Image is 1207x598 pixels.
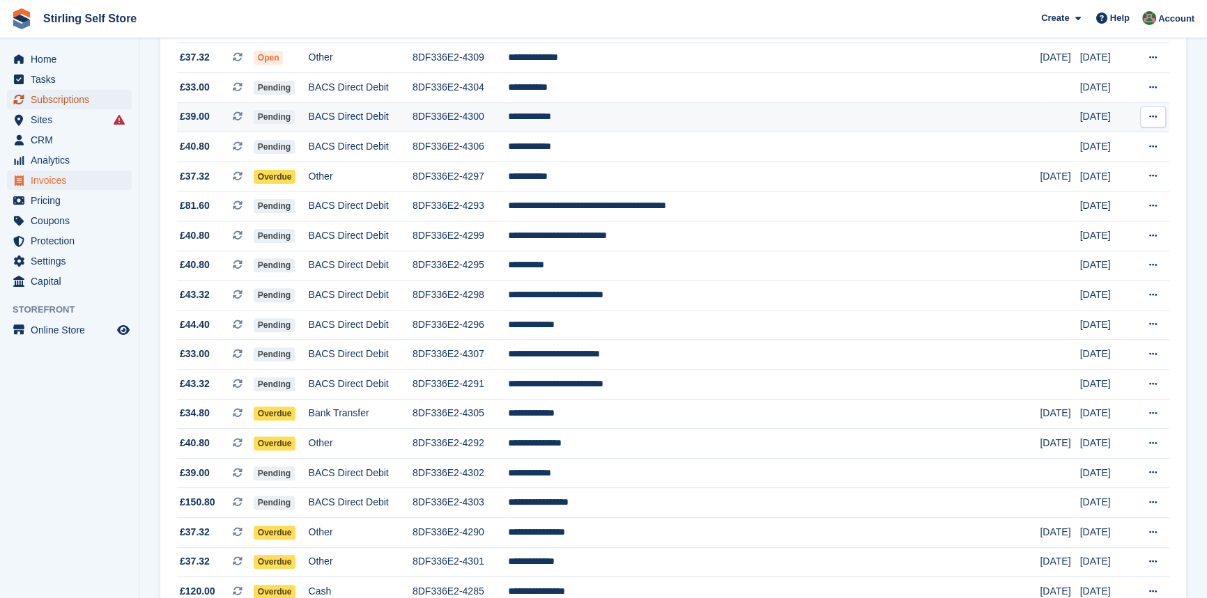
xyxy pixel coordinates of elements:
[1079,340,1131,370] td: [DATE]
[7,90,132,109] a: menu
[413,73,508,103] td: 8DF336E2-4304
[31,90,114,109] span: Subscriptions
[180,228,210,243] span: £40.80
[7,150,132,170] a: menu
[254,347,295,361] span: Pending
[413,340,508,370] td: 8DF336E2-4307
[180,436,210,450] span: £40.80
[180,139,210,154] span: £40.80
[254,407,296,420] span: Overdue
[413,162,508,191] td: 8DF336E2-4297
[31,150,114,170] span: Analytics
[1079,191,1131,221] td: [DATE]
[1079,162,1131,191] td: [DATE]
[413,517,508,547] td: 8DF336E2-4290
[1079,251,1131,281] td: [DATE]
[7,110,132,129] a: menu
[1040,399,1079,429] td: [DATE]
[114,114,125,125] i: Smart entry sync failures have occurred
[254,377,295,391] span: Pending
[413,132,508,162] td: 8DF336E2-4306
[1079,458,1131,488] td: [DATE]
[254,258,295,272] span: Pending
[1040,43,1079,73] td: [DATE]
[309,458,413,488] td: BACS Direct Debit
[180,554,210,569] span: £37.32
[413,43,508,73] td: 8DF336E2-4309
[309,191,413,221] td: BACS Direct Debit
[254,288,295,302] span: Pending
[254,140,295,154] span: Pending
[1079,399,1131,429] td: [DATE]
[413,102,508,132] td: 8DF336E2-4300
[180,169,210,184] span: £37.32
[309,251,413,281] td: BACS Direct Debit
[1040,429,1079,459] td: [DATE]
[309,488,413,518] td: BACS Direct Debit
[7,130,132,150] a: menu
[413,191,508,221] td: 8DF336E2-4293
[31,49,114,69] span: Home
[180,406,210,420] span: £34.80
[1079,73,1131,103] td: [DATE]
[7,231,132,251] a: menu
[180,198,210,213] span: £81.60
[7,211,132,230] a: menu
[413,429,508,459] td: 8DF336E2-4292
[413,488,508,518] td: 8DF336E2-4303
[31,251,114,271] span: Settings
[413,221,508,251] td: 8DF336E2-4299
[7,272,132,291] a: menu
[31,110,114,129] span: Sites
[1040,162,1079,191] td: [DATE]
[31,320,114,340] span: Online Store
[1110,11,1130,25] span: Help
[180,495,215,510] span: £150.80
[309,547,413,577] td: Other
[309,281,413,310] td: BACS Direct Debit
[413,458,508,488] td: 8DF336E2-4302
[115,322,132,338] a: Preview store
[31,191,114,210] span: Pricing
[309,43,413,73] td: Other
[309,132,413,162] td: BACS Direct Debit
[7,251,132,271] a: menu
[31,171,114,190] span: Invoices
[1079,488,1131,518] td: [DATE]
[11,8,32,29] img: stora-icon-8386f47178a22dfd0bd8f6a31ec36ba5ce8667c1dd55bd0f319d3a0aa187defe.svg
[309,102,413,132] td: BACS Direct Debit
[309,162,413,191] td: Other
[254,496,295,510] span: Pending
[254,51,284,65] span: Open
[38,7,142,30] a: Stirling Self Store
[1079,221,1131,251] td: [DATE]
[254,526,296,540] span: Overdue
[1079,517,1131,547] td: [DATE]
[309,73,413,103] td: BACS Direct Debit
[180,50,210,65] span: £37.32
[413,547,508,577] td: 8DF336E2-4301
[31,272,114,291] span: Capital
[309,369,413,399] td: BACS Direct Debit
[31,70,114,89] span: Tasks
[1079,310,1131,340] td: [DATE]
[309,310,413,340] td: BACS Direct Debit
[180,109,210,124] span: £39.00
[1079,547,1131,577] td: [DATE]
[413,251,508,281] td: 8DF336E2-4295
[254,466,295,480] span: Pending
[254,436,296,450] span: Overdue
[7,171,132,190] a: menu
[254,170,296,184] span: Overdue
[7,320,132,340] a: menu
[1079,43,1131,73] td: [DATE]
[180,525,210,540] span: £37.32
[1079,102,1131,132] td: [DATE]
[13,303,139,317] span: Storefront
[309,340,413,370] td: BACS Direct Debit
[413,399,508,429] td: 8DF336E2-4305
[413,369,508,399] td: 8DF336E2-4291
[254,555,296,569] span: Overdue
[309,221,413,251] td: BACS Direct Debit
[31,130,114,150] span: CRM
